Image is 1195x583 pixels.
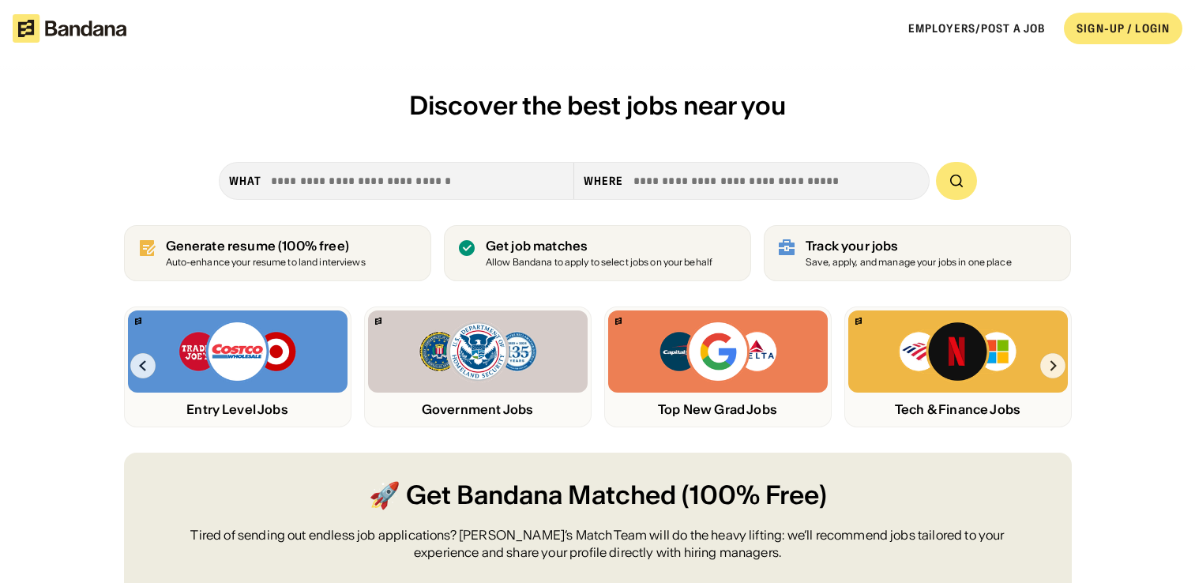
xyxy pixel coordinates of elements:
[486,258,712,268] div: Allow Bandana to apply to select jobs on your behalf
[855,318,862,325] img: Bandana logo
[764,225,1071,281] a: Track your jobs Save, apply, and manage your jobs in one place
[178,320,298,383] img: Trader Joe’s, Costco, Target logos
[166,258,366,268] div: Auto-enhance your resume to land interviews
[1077,21,1170,36] div: SIGN-UP / LOGIN
[375,318,381,325] img: Bandana logo
[409,89,786,122] span: Discover the best jobs near you
[908,21,1045,36] a: Employers/Post a job
[615,318,622,325] img: Bandana logo
[806,258,1012,268] div: Save, apply, and manage your jobs in one place
[364,307,592,427] a: Bandana logoFBI, DHS, MWRD logosGovernment Jobs
[608,402,828,417] div: Top New Grad Jobs
[898,320,1017,383] img: Bank of America, Netflix, Microsoft logos
[124,307,351,427] a: Bandana logoTrader Joe’s, Costco, Target logosEntry Level Jobs
[166,239,366,254] div: Generate resume
[806,239,1012,254] div: Track your jobs
[486,239,712,254] div: Get job matches
[418,320,538,383] img: FBI, DHS, MWRD logos
[229,174,261,188] div: what
[368,402,588,417] div: Government Jobs
[135,318,141,325] img: Bandana logo
[124,225,431,281] a: Generate resume (100% free)Auto-enhance your resume to land interviews
[13,14,126,43] img: Bandana logotype
[658,320,778,383] img: Capital One, Google, Delta logos
[848,402,1068,417] div: Tech & Finance Jobs
[162,526,1034,562] div: Tired of sending out endless job applications? [PERSON_NAME]’s Match Team will do the heavy lifti...
[128,402,348,417] div: Entry Level Jobs
[844,307,1072,427] a: Bandana logoBank of America, Netflix, Microsoft logosTech & Finance Jobs
[682,478,827,513] span: (100% Free)
[278,238,349,254] span: (100% free)
[444,225,751,281] a: Get job matches Allow Bandana to apply to select jobs on your behalf
[1040,353,1065,378] img: Right Arrow
[130,353,156,378] img: Left Arrow
[584,174,624,188] div: Where
[369,478,676,513] span: 🚀 Get Bandana Matched
[604,307,832,427] a: Bandana logoCapital One, Google, Delta logosTop New Grad Jobs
